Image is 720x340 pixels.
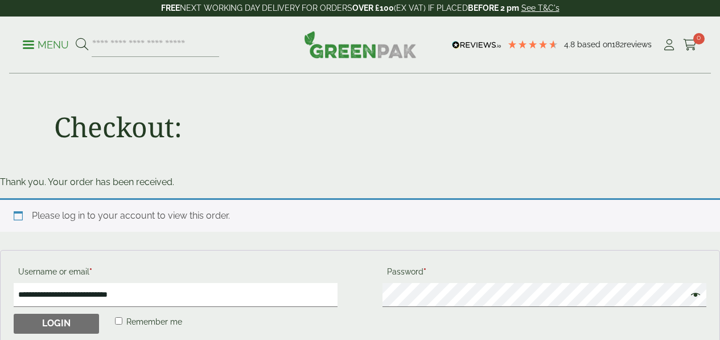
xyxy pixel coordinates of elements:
span: 4.8 [564,40,577,49]
img: REVIEWS.io [452,41,501,49]
button: Login [14,314,99,334]
span: reviews [624,40,652,49]
img: GreenPak Supplies [304,31,417,58]
label: Username or email [14,264,338,283]
span: Based on [577,40,612,49]
p: Menu [23,38,69,52]
div: 4.79 Stars [507,39,558,50]
strong: FREE [161,3,180,13]
span: 0 [693,33,705,44]
span: Remember me [126,317,182,326]
a: See T&C's [521,3,559,13]
i: Cart [683,39,697,51]
h1: Checkout: [54,110,182,144]
a: 0 [683,36,697,54]
strong: BEFORE 2 pm [468,3,519,13]
i: My Account [662,39,676,51]
strong: OVER £100 [352,3,394,13]
a: Menu [23,38,69,50]
input: Remember me [115,317,122,325]
span: 182 [612,40,624,49]
label: Password [382,264,706,283]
